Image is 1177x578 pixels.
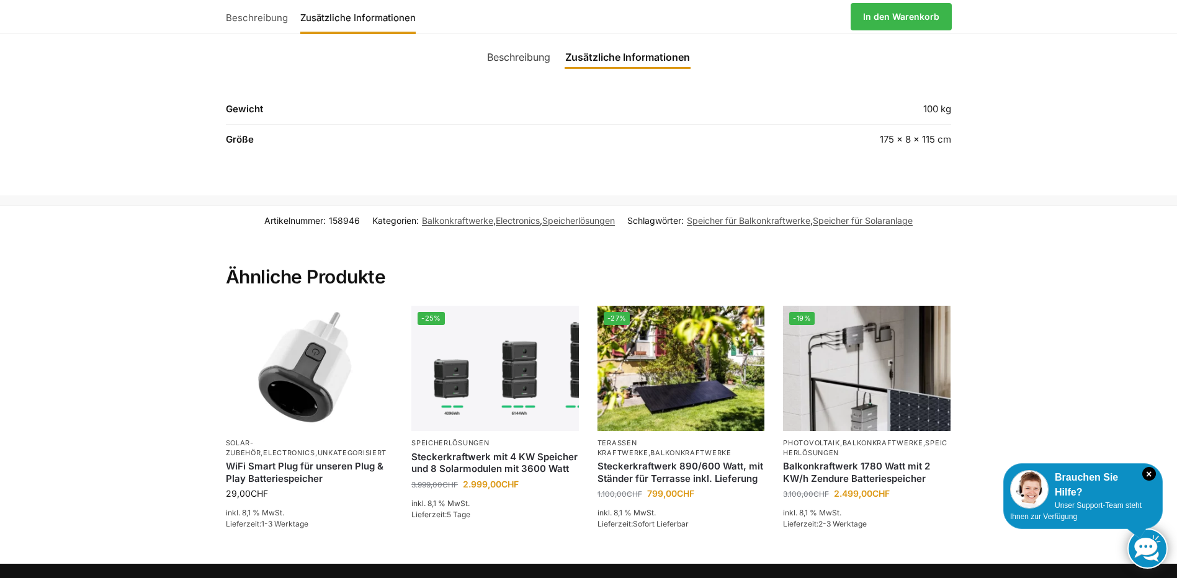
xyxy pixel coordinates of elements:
[294,2,422,32] a: Zusätzliche Informationen
[597,519,689,528] span: Lieferzeit:
[783,438,951,458] p: , ,
[442,480,458,489] span: CHF
[263,448,315,457] a: Electronics
[226,519,308,528] span: Lieferzeit:
[597,460,765,484] a: Steckerkraftwerk 890/600 Watt, mit Ständer für Terrasse inkl. Lieferung
[329,215,360,226] span: 158946
[226,306,393,431] img: WiFi Smart Plug für unseren Plug & Play Batteriespeicher
[1010,501,1142,521] span: Unser Support-Team steht Ihnen zur Verfügung
[411,306,579,431] a: -25%Steckerkraftwerk mit 4 KW Speicher und 8 Solarmodulen mit 3600 Watt
[226,460,393,484] a: WiFi Smart Plug für unseren Plug & Play Batteriespeicher
[783,489,829,499] bdi: 3.100,00
[783,460,951,484] a: Balkonkraftwerk 1780 Watt mit 2 KW/h Zendure Batteriespeicher
[226,438,261,456] a: Solar-Zubehör
[226,125,637,154] th: Größe
[411,438,489,447] a: Speicherlösungen
[411,510,470,519] span: Lieferzeit:
[226,438,393,458] p: , ,
[226,102,952,154] table: Produktdetails
[597,438,648,456] a: Terassen Kraftwerke
[637,125,952,154] td: 175 × 8 × 115 cm
[1142,467,1156,481] i: Schließen
[834,488,890,499] bdi: 2.499,00
[597,438,765,458] p: ,
[597,306,765,431] img: Steckerkraftwerk 890/600 Watt, mit Ständer für Terrasse inkl. Lieferung
[226,236,952,289] h2: Ähnliche Produkte
[783,438,947,456] a: Speicherlösungen
[677,488,694,499] span: CHF
[627,214,913,227] span: Schlagwörter: ,
[422,215,493,226] a: Balkonkraftwerke
[633,519,689,528] span: Sofort Lieferbar
[851,3,952,30] a: In den Warenkorb
[542,215,615,226] a: Speicherlösungen
[843,438,923,447] a: Balkonkraftwerke
[411,498,579,509] p: inkl. 8,1 % MwSt.
[783,507,951,518] p: inkl. 8,1 % MwSt.
[226,2,294,32] a: Beschreibung
[1010,470,1049,509] img: Customer service
[1010,470,1156,500] div: Brauchen Sie Hilfe?
[813,215,913,226] a: Speicher für Solaranlage
[783,438,839,447] a: Photovoltaik
[226,507,393,518] p: inkl. 8,1 % MwSt.
[411,480,458,489] bdi: 3.999,00
[226,488,268,499] bdi: 29,00
[647,488,694,499] bdi: 799,00
[411,306,579,431] img: Steckerkraftwerk mit 4 KW Speicher und 8 Solarmodulen mit 3600 Watt
[411,451,579,475] a: Steckerkraftwerk mit 4 KW Speicher und 8 Solarmodulen mit 3600 Watt
[783,306,951,431] img: Zendure-solar-flow-Batteriespeicher für Balkonkraftwerke
[463,479,519,489] bdi: 2.999,00
[783,519,867,528] span: Lieferzeit:
[318,448,387,457] a: Unkategorisiert
[501,479,519,489] span: CHF
[597,489,642,499] bdi: 1.100,00
[637,102,952,125] td: 100 kg
[251,488,268,499] span: CHF
[597,507,765,518] p: inkl. 8,1 % MwSt.
[558,42,697,72] a: Zusätzliche Informationen
[261,519,308,528] span: 1-3 Werktage
[264,214,360,227] span: Artikelnummer:
[480,42,558,72] a: Beschreibung
[627,489,642,499] span: CHF
[447,510,470,519] span: 5 Tage
[226,102,637,125] th: Gewicht
[813,489,829,499] span: CHF
[818,519,867,528] span: 2-3 Werktage
[496,215,540,226] a: Electronics
[597,306,765,431] a: -27%Steckerkraftwerk 890/600 Watt, mit Ständer für Terrasse inkl. Lieferung
[687,215,810,226] a: Speicher für Balkonkraftwerke
[650,448,731,457] a: Balkonkraftwerke
[372,214,615,227] span: Kategorien: , ,
[872,488,890,499] span: CHF
[783,306,951,431] a: -19%Zendure-solar-flow-Batteriespeicher für Balkonkraftwerke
